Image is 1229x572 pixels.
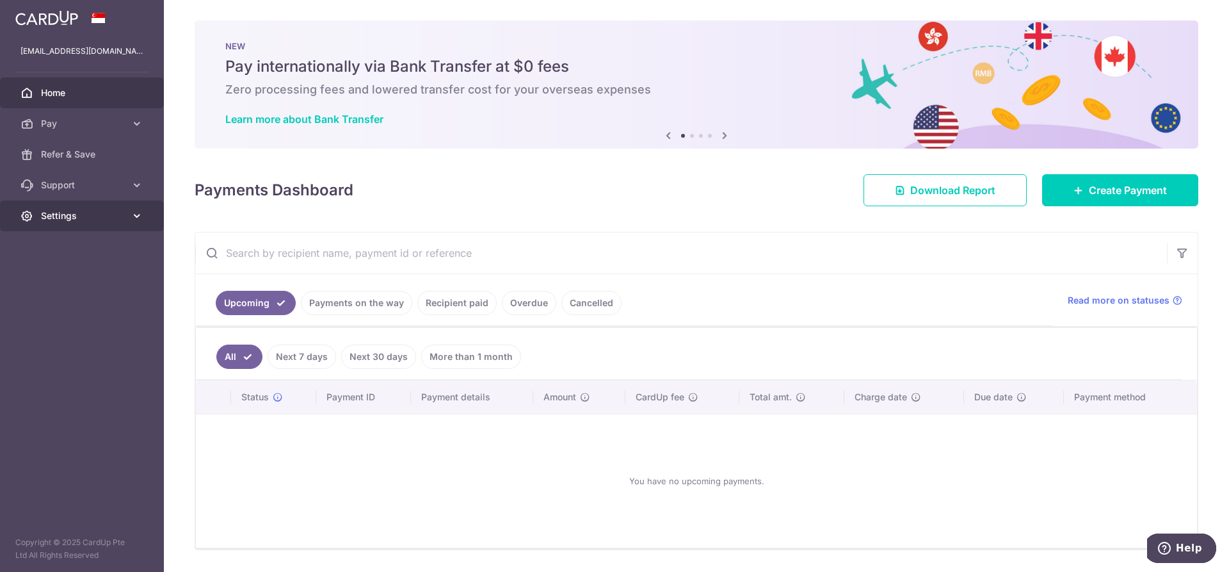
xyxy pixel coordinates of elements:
[421,345,521,369] a: More than 1 month
[750,391,792,404] span: Total amt.
[301,291,412,315] a: Payments on the way
[1064,380,1197,414] th: Payment method
[864,174,1027,206] a: Download Report
[29,9,55,20] span: Help
[636,391,684,404] span: CardUp fee
[41,179,125,192] span: Support
[41,209,125,222] span: Settings
[502,291,556,315] a: Overdue
[543,391,576,404] span: Amount
[855,391,907,404] span: Charge date
[974,391,1013,404] span: Due date
[195,233,1167,274] input: Search by recipient name, payment id or reference
[268,345,336,369] a: Next 7 days
[1089,183,1167,198] span: Create Payment
[1068,294,1182,307] a: Read more on statuses
[561,291,622,315] a: Cancelled
[225,56,1168,77] h5: Pay internationally via Bank Transfer at $0 fees
[225,113,383,126] a: Learn more about Bank Transfer
[225,41,1168,51] p: NEW
[216,345,262,369] a: All
[41,148,125,161] span: Refer & Save
[341,345,416,369] a: Next 30 days
[241,391,269,404] span: Status
[41,117,125,130] span: Pay
[316,380,411,414] th: Payment ID
[225,82,1168,97] h6: Zero processing fees and lowered transfer cost for your overseas expenses
[20,45,143,58] p: [EMAIL_ADDRESS][DOMAIN_NAME]
[1042,174,1198,206] a: Create Payment
[417,291,497,315] a: Recipient paid
[41,86,125,99] span: Home
[1147,534,1216,566] iframe: Opens a widget where you can find more information
[216,291,296,315] a: Upcoming
[195,20,1198,149] img: Bank transfer banner
[211,425,1182,537] div: You have no upcoming payments.
[15,10,78,26] img: CardUp
[195,179,353,202] h4: Payments Dashboard
[910,183,995,198] span: Download Report
[411,380,534,414] th: Payment details
[1068,294,1169,307] span: Read more on statuses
